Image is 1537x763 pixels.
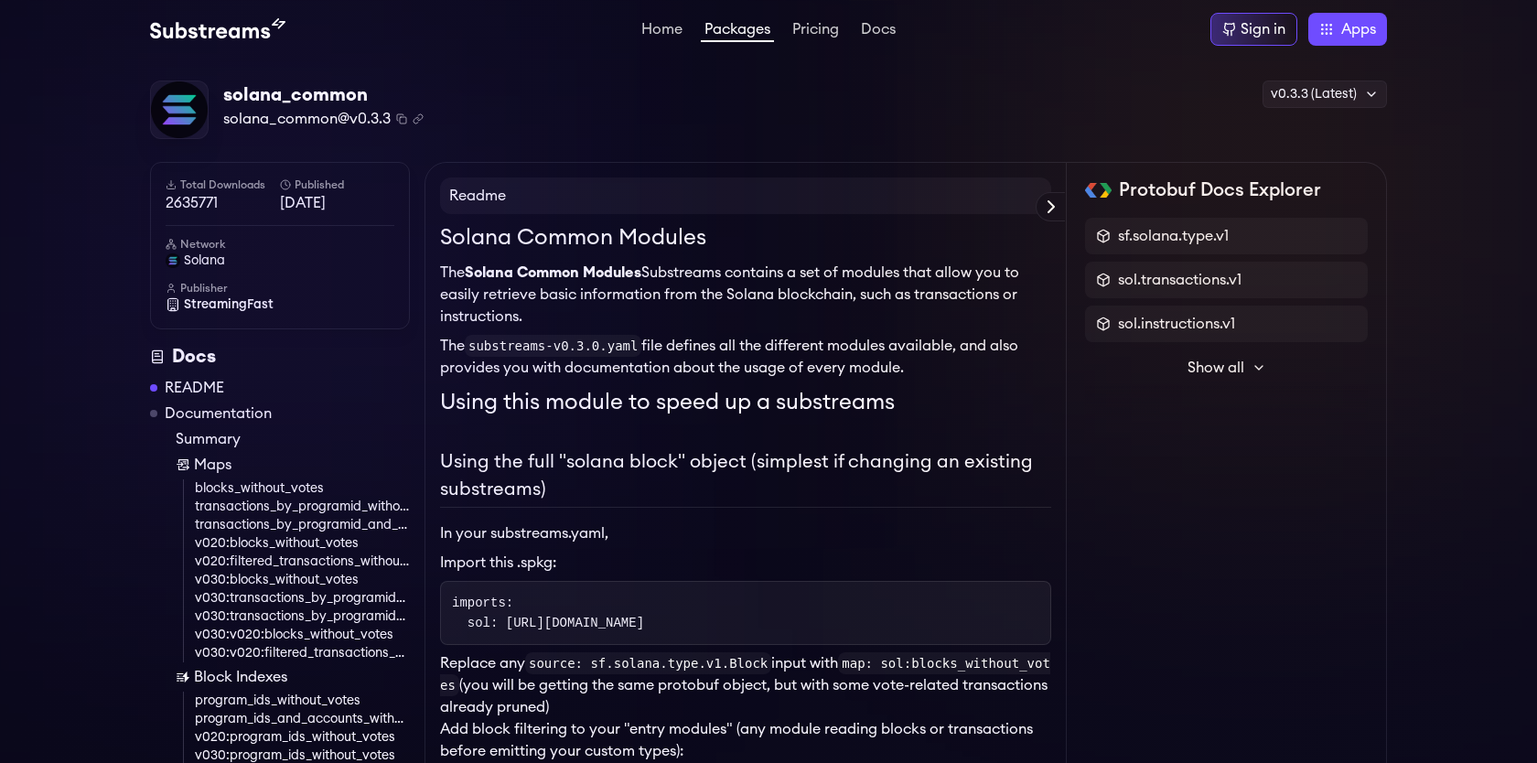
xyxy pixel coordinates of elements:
a: transactions_by_programid_without_votes [195,498,410,516]
a: program_ids_without_votes [195,692,410,710]
a: v020:program_ids_without_votes [195,728,410,747]
span: solana_common@v0.3.3 [223,108,391,130]
a: solana [166,252,394,270]
button: Copy .spkg link to clipboard [413,113,424,124]
a: Maps [176,454,410,476]
img: Protobuf [1085,183,1112,198]
button: Show all [1085,349,1368,386]
h6: Published [280,177,394,192]
li: Import this .spkg: [440,552,1051,574]
a: README [165,377,224,399]
a: v030:transactions_by_programid_and_account_without_votes [195,607,410,626]
img: solana [166,253,180,268]
a: Docs [857,22,899,40]
img: Map icon [176,457,190,472]
button: Copy package name and version [396,113,407,124]
a: v030:v020:blocks_without_votes [195,626,410,644]
span: sf.solana.type.v1 [1118,225,1229,247]
span: [DATE] [280,192,394,214]
img: Block Index icon [176,670,190,684]
a: Home [638,22,686,40]
div: Docs [150,344,410,370]
div: solana_common [223,82,424,108]
a: Summary [176,428,410,450]
strong: Solana Common Modules [465,265,641,280]
a: Sign in [1210,13,1297,46]
img: Package Logo [151,81,208,138]
h6: Publisher [166,281,394,296]
h6: Network [166,237,394,252]
span: StreamingFast [184,296,274,314]
div: v0.3.3 (Latest) [1263,81,1387,108]
a: v030:v020:filtered_transactions_without_votes [195,644,410,662]
h1: Solana Common Modules [440,221,1051,254]
p: The Substreams contains a set of modules that allow you to easily retrieve basic information from... [440,262,1051,328]
a: StreamingFast [166,296,394,314]
span: solana [184,252,225,270]
code: source: sf.solana.type.v1.Block [525,652,771,674]
code: map: sol:blocks_without_votes [440,652,1050,696]
a: v020:blocks_without_votes [195,534,410,553]
div: Sign in [1241,18,1285,40]
code: imports: sol: [URL][DOMAIN_NAME] [452,596,644,630]
span: sol.transactions.v1 [1118,269,1241,291]
h6: Total Downloads [166,177,280,192]
h2: Using the full "solana block" object (simplest if changing an existing substreams) [440,448,1051,508]
a: transactions_by_programid_and_account_without_votes [195,516,410,534]
a: program_ids_and_accounts_without_votes [195,710,410,728]
p: The file defines all the different modules available, and also provides you with documentation ab... [440,335,1051,379]
a: v020:filtered_transactions_without_votes [195,553,410,571]
code: substreams-v0.3.0.yaml [465,335,641,357]
a: v030:transactions_by_programid_without_votes [195,589,410,607]
a: Pricing [789,22,843,40]
h2: Protobuf Docs Explorer [1119,177,1321,203]
img: Substream's logo [150,18,285,40]
a: v030:blocks_without_votes [195,571,410,589]
a: Documentation [165,403,272,424]
a: blocks_without_votes [195,479,410,498]
h4: Readme [440,177,1051,214]
h1: Using this module to speed up a substreams [440,386,1051,419]
a: Packages [701,22,774,42]
p: In your substreams.yaml, [440,522,1051,544]
a: Block Indexes [176,666,410,688]
span: sol.instructions.v1 [1118,313,1235,335]
span: Apps [1341,18,1376,40]
span: 2635771 [166,192,280,214]
p: Replace any input with (you will be getting the same protobuf object, but with some vote-related ... [440,652,1051,718]
span: Show all [1188,357,1244,379]
p: Add block filtering to your "entry modules" (any module reading blocks or transactions before emi... [440,718,1051,762]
